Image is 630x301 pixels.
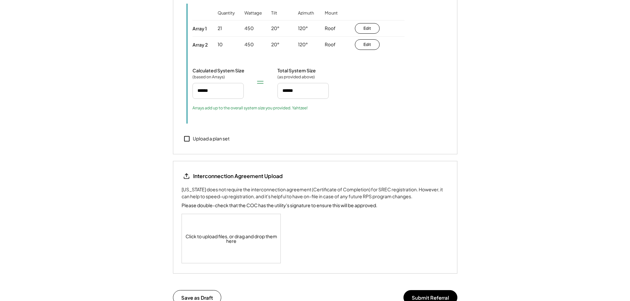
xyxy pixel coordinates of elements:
[355,23,380,34] button: Edit
[182,214,281,263] div: Click to upload files, or drag and drop them here
[298,25,308,32] div: 120°
[218,41,223,48] div: 10
[218,10,235,25] div: Quantity
[277,74,315,80] div: (as provided above)
[192,74,226,80] div: (based on Arrays)
[244,10,262,25] div: Wattage
[244,25,254,32] div: 450
[271,41,279,48] div: 20°
[325,10,338,25] div: Mount
[355,39,380,50] button: Edit
[192,67,244,73] div: Calculated System Size
[182,202,377,209] div: Please double-check that the COC has the utility's signature to ensure this will be approved.
[271,10,277,25] div: Tilt
[325,25,336,32] div: Roof
[192,105,308,111] div: Arrays add up to the overall system size you provided. Yahtzee!
[218,25,222,32] div: 21
[193,172,283,180] div: Interconnection Agreement Upload
[192,42,208,48] div: Array 2
[182,186,449,200] div: [US_STATE] does not require the interconnection agreement (Certificate of Completion) for SREC re...
[298,41,308,48] div: 120°
[192,25,207,31] div: Array 1
[244,41,254,48] div: 450
[271,25,279,32] div: 20°
[193,135,230,142] div: Upload a plan set
[325,41,336,48] div: Roof
[277,67,316,73] div: Total System Size
[298,10,314,25] div: Azimuth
